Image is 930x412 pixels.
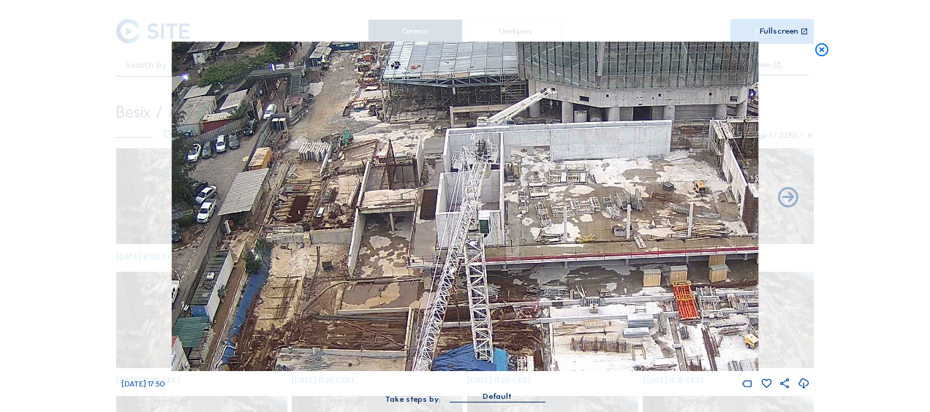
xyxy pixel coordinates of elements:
[450,390,545,402] div: Default
[172,42,758,371] img: Image
[483,390,512,403] div: Default
[760,27,798,36] div: Fullscreen
[776,186,800,210] i: Back
[121,379,165,389] span: [DATE] 17:50
[385,395,441,403] div: Take steps by:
